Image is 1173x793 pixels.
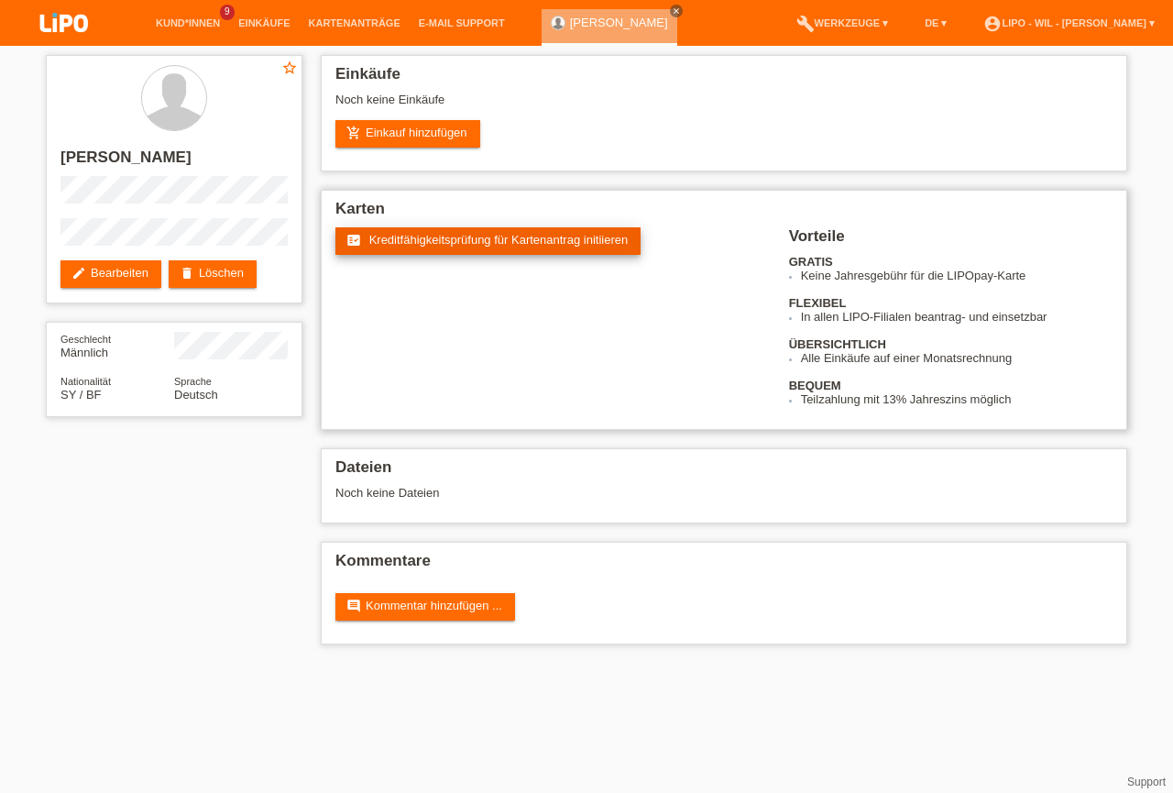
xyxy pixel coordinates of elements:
b: FLEXIBEL [789,296,847,310]
li: Keine Jahresgebühr für die LIPOpay-Karte [801,269,1113,282]
span: Deutsch [174,388,218,402]
a: buildWerkzeuge ▾ [787,17,898,28]
i: account_circle [983,15,1002,33]
li: In allen LIPO-Filialen beantrag- und einsetzbar [801,310,1113,324]
h2: [PERSON_NAME] [60,149,288,176]
i: build [796,15,815,33]
a: DE ▾ [915,17,956,28]
i: delete [180,266,194,281]
a: account_circleLIPO - Wil - [PERSON_NAME] ▾ [974,17,1164,28]
i: add_shopping_cart [346,126,361,140]
b: ÜBERSICHTLICH [789,337,886,351]
a: fact_check Kreditfähigkeitsprüfung für Kartenantrag initiieren [335,227,641,255]
a: Einkäufe [229,17,299,28]
h2: Kommentare [335,552,1113,579]
b: BEQUEM [789,379,841,392]
i: star_border [281,60,298,76]
a: close [670,5,683,17]
a: commentKommentar hinzufügen ... [335,593,515,621]
i: fact_check [346,233,361,248]
a: E-Mail Support [410,17,514,28]
li: Alle Einkäufe auf einer Monatsrechnung [801,351,1113,365]
a: deleteLöschen [169,260,257,288]
span: Sprache [174,376,212,387]
h2: Karten [335,200,1113,227]
h2: Vorteile [789,227,1113,255]
i: edit [71,266,86,281]
a: Kund*innen [147,17,229,28]
li: Teilzahlung mit 13% Jahreszins möglich [801,392,1113,406]
div: Noch keine Einkäufe [335,93,1113,120]
span: 9 [220,5,235,20]
a: Kartenanträge [300,17,410,28]
div: Noch keine Dateien [335,486,895,500]
a: LIPO pay [18,38,110,51]
b: GRATIS [789,255,833,269]
h2: Dateien [335,458,1113,486]
a: [PERSON_NAME] [570,16,668,29]
a: star_border [281,60,298,79]
a: editBearbeiten [60,260,161,288]
i: comment [346,599,361,613]
a: Support [1127,776,1166,788]
a: add_shopping_cartEinkauf hinzufügen [335,120,480,148]
span: Syrien / BF / 15.09.2022 [60,388,102,402]
i: close [672,6,681,16]
span: Geschlecht [60,334,111,345]
span: Kreditfähigkeitsprüfung für Kartenantrag initiieren [369,233,629,247]
div: Männlich [60,332,174,359]
h2: Einkäufe [335,65,1113,93]
span: Nationalität [60,376,111,387]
